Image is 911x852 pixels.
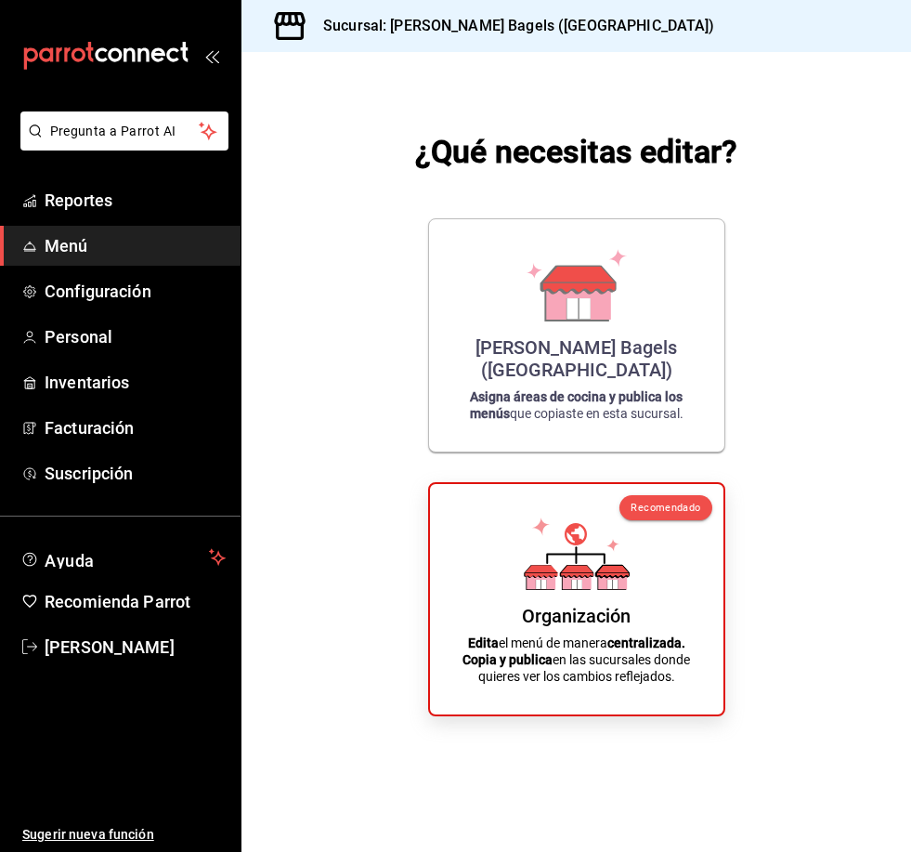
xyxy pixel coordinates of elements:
span: Recomienda Parrot [45,589,226,614]
span: Suscripción [45,461,226,486]
span: Sugerir nueva función [22,825,226,845]
strong: Asigna áreas de cocina y publica los menús [470,389,683,421]
p: que copiaste en esta sucursal. [451,388,702,422]
p: el menú de manera en las sucursales donde quieres ver los cambios reflejados. [452,635,701,685]
a: Pregunta a Parrot AI [13,135,228,154]
span: Personal [45,324,226,349]
span: Configuración [45,279,226,304]
span: Inventarios [45,370,226,395]
div: Organización [522,605,631,627]
h1: ¿Qué necesitas editar? [415,129,737,174]
span: Pregunta a Parrot AI [50,122,200,141]
button: open_drawer_menu [204,48,219,63]
button: Pregunta a Parrot AI [20,111,228,151]
strong: Copia y publica [462,652,553,667]
span: Reportes [45,188,226,213]
strong: Edita [468,636,499,650]
h3: Sucursal: [PERSON_NAME] Bagels ([GEOGRAPHIC_DATA]) [308,15,715,37]
div: [PERSON_NAME] Bagels ([GEOGRAPHIC_DATA]) [451,336,702,381]
span: Facturación [45,415,226,440]
strong: centralizada. [607,636,685,650]
span: Recomendado [631,502,700,514]
span: Menú [45,233,226,258]
span: [PERSON_NAME] [45,635,226,660]
span: Ayuda [45,546,202,569]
